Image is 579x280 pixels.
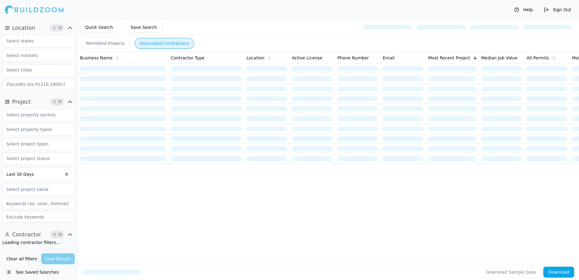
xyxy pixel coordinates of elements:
input: Select project value [3,184,67,195]
button: Clear all filters [5,253,39,264]
input: Keywords (ex: solar, thermal) [2,198,75,209]
span: Email [383,55,395,61]
span: Clear Project filters [58,100,62,103]
button: Project5Clear Project filters [2,97,75,107]
span: Most Recent Project [428,55,470,61]
span: Active License [292,55,323,61]
input: Select property sectors [3,109,67,120]
span: Phone Number [337,55,369,61]
input: Select project types [3,138,67,149]
span: Contractor [12,230,41,239]
input: Select property types [3,124,67,135]
span: 4 [51,232,58,238]
span: Clear Location filters [58,26,62,29]
button: Associated Contractors [135,38,194,49]
button: Location1Clear Location filters [2,23,75,33]
span: 5 [51,99,58,105]
button: Help [511,5,536,15]
button: Save Search [125,22,162,33]
span: Contractor Type [171,55,204,61]
span: All Permits [527,55,549,61]
input: Exclude keywords [2,212,75,222]
input: Select markets [3,50,67,61]
span: Project [12,98,31,106]
span: Median Job Value [481,55,518,61]
input: Zipcodes (ex:91210,10001) [2,79,75,90]
button: Contractor4Clear Contractor filters [2,230,75,239]
button: Quick Search [80,22,118,33]
input: Select cities [3,65,67,75]
div: Loading contractor filters… [2,239,75,245]
span: 1 [51,25,58,31]
button: Download [543,267,574,278]
span: Clear Contractor filters [58,233,62,236]
span: Location [246,55,264,61]
button: Permitted Projects [81,38,130,49]
input: Select project status [3,153,67,164]
input: Select states [3,35,67,46]
button: Sign Out [541,5,574,15]
button: See Saved Searches [2,267,75,278]
span: Location [12,24,35,32]
span: Business Name [80,55,113,61]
